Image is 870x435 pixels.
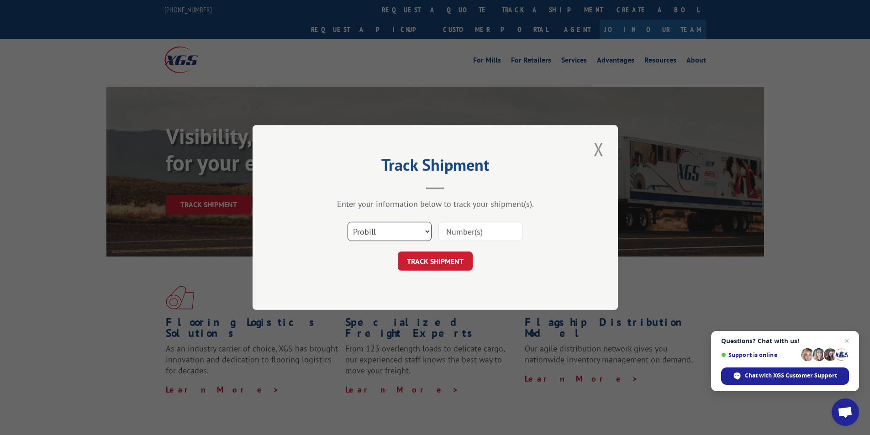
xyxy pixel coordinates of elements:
div: Enter your information below to track your shipment(s). [298,199,572,209]
span: Support is online [721,351,798,358]
input: Number(s) [438,222,522,241]
span: Questions? Chat with us! [721,337,849,345]
button: Close modal [591,136,606,162]
button: TRACK SHIPMENT [398,252,473,271]
span: Chat with XGS Customer Support [721,367,849,385]
span: Chat with XGS Customer Support [745,372,837,380]
h2: Track Shipment [298,158,572,176]
a: Open chat [832,398,859,426]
